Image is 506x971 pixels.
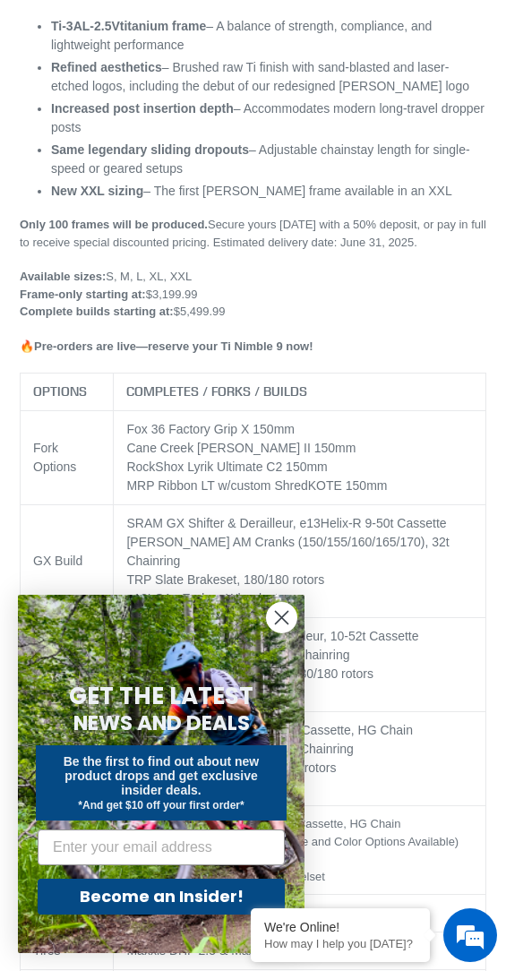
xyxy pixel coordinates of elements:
td: Fox 36 Factory Grip X 150mm Cane Creek [PERSON_NAME] II 150mm RockShox Lyrik Ultimate C2 150mm MR... [114,411,486,505]
strong: Same legendary sliding dropouts [51,142,249,157]
strong: Increased post insertion depth [51,101,234,116]
p: S, M, L, XL, XXL $3,199.99 $5,499.99 [20,268,486,321]
li: – Accommodates modern long-travel dropper posts [51,99,486,137]
div: We're Online! [264,920,416,934]
li: – The first [PERSON_NAME] frame available in an XXL [51,182,486,201]
span: Be the first to find out about new product drops and get exclusive insider deals. [64,754,260,797]
span: GET THE LATEST [69,680,253,712]
img: d_696896380_company_1647369064580_696896380 [57,90,102,134]
div: Minimize live chat window [294,9,337,52]
strong: Refined aesthetics [51,60,162,74]
strong: Complete builds starting at: [20,305,174,318]
span: Ti-3AL-2.5V [51,19,120,33]
li: – Brushed raw Ti finish with sand-blasted and laser-etched logos, including the debut of our rede... [51,58,486,96]
strong: Pre-orders are live—reserve your Ti Nimble 9 now! [34,339,313,353]
span: *And get $10 off your first order* [78,799,244,812]
th: COMPLETES / FORKS / BUILDS [114,374,486,411]
input: Enter your email address [38,829,285,865]
span: NEWS AND DEALS [73,709,250,737]
td: GX Build [21,505,114,618]
strong: Available sizes: [20,270,106,283]
th: OPTIONS [21,374,114,411]
p: How may I help you today? [264,937,416,950]
strong: Frame-only starting at: [20,288,146,301]
p: 🔥 [20,338,486,356]
textarea: Type your message and hit 'Enter' [9,489,341,552]
li: – A balance of strength, compliance, and lightweight performance [51,17,486,55]
p: Secure yours [DATE] with a 50% deposit, or pay in full to receive special discounted pricing. Est... [20,216,486,251]
strong: New XXL sizing [51,184,143,198]
td: SRAM GX Shifter & Derailleur, e13 Helix-R 9-50t Cassette [PERSON_NAME] AM Cranks (150/155/160/165... [114,505,486,618]
li: – Adjustable chainstay length for single-speed or geared setups [51,141,486,178]
span: We're online! [104,226,247,407]
div: Navigation go back [20,99,47,125]
td: Fork Options [21,411,114,505]
button: Close dialog [266,602,297,633]
strong: Only 100 frames will be produced. [20,218,208,231]
button: Become an Insider! [38,879,285,915]
div: Chat with us now [120,100,328,124]
strong: titanium frame [51,19,206,33]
